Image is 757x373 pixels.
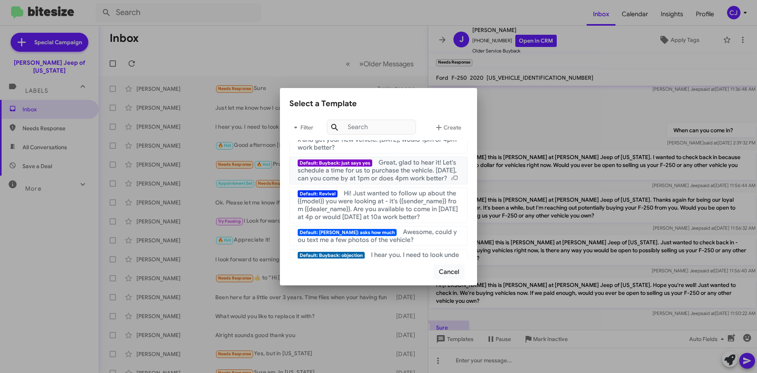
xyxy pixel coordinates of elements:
span: Awesome, could you text me a few photos of the vehicle? [298,228,457,244]
span: Default: Revival [298,190,337,197]
span: Default: [PERSON_NAME]: asks how much [298,229,397,236]
span: Hi! Just wanted to follow up about the {{model}} you were looking at - it's {{sender_name}} from ... [298,189,458,221]
span: Create [434,120,461,135]
button: Filter [289,118,315,137]
span: I hear you. I need to look under the hood a bit to give you an exact number. It's absolutely wort... [298,251,459,283]
input: Search [327,120,416,135]
button: Create [428,118,468,137]
span: Filter [289,120,315,135]
div: Select a Template [289,97,468,110]
span: Default: Buyback: just says yes [298,159,372,167]
span: Great, glad to hear it! Let's schedule a time for us to purchase the vehicle. [DATE], can you com... [298,159,457,182]
button: Cancel [434,264,464,279]
span: Default: Buyback: objection [298,252,365,259]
